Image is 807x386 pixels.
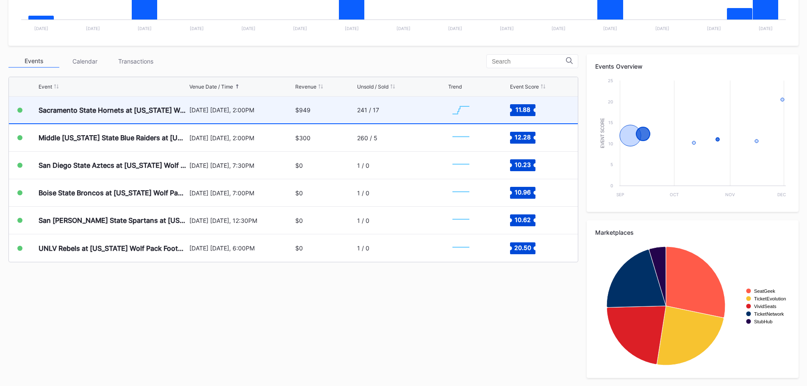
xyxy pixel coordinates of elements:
text: [DATE] [241,26,255,31]
div: Unsold / Sold [357,83,388,90]
div: Events Overview [595,63,790,70]
div: $949 [295,106,311,114]
text: [DATE] [345,26,359,31]
div: $0 [295,244,303,252]
svg: Chart title [448,238,474,259]
div: Revenue [295,83,316,90]
div: Transactions [110,55,161,68]
div: $0 [295,162,303,169]
div: $300 [295,134,311,142]
div: Trend [448,83,462,90]
svg: Chart title [448,210,474,231]
svg: Chart title [448,127,474,148]
div: San [PERSON_NAME] State Spartans at [US_STATE] Wolf Pack Football [39,216,187,225]
div: Calendar [59,55,110,68]
text: [DATE] [448,26,462,31]
div: 1 / 0 [357,162,369,169]
text: 20.50 [514,244,531,251]
text: [DATE] [34,26,48,31]
div: [DATE] [DATE], 2:00PM [189,106,294,114]
text: 5 [610,162,613,167]
svg: Chart title [595,242,790,369]
text: Oct [670,192,679,197]
text: 20 [608,99,613,104]
text: 15 [608,120,613,125]
div: [DATE] [DATE], 7:30PM [189,162,294,169]
text: 10.62 [515,216,531,223]
div: 1 / 0 [357,244,369,252]
text: TicketEvolution [754,296,786,301]
text: 10 [608,141,613,146]
div: Event Score [510,83,539,90]
div: San Diego State Aztecs at [US_STATE] Wolf Pack Football [39,161,187,169]
text: [DATE] [86,26,100,31]
div: 1 / 0 [357,217,369,224]
text: [DATE] [293,26,307,31]
svg: Chart title [448,155,474,176]
text: Sep [616,192,624,197]
text: VividSeats [754,304,776,309]
input: Search [492,58,566,65]
text: StubHub [754,319,773,324]
div: 1 / 0 [357,189,369,197]
text: [DATE] [190,26,204,31]
text: Dec [777,192,786,197]
div: [DATE] [DATE], 12:30PM [189,217,294,224]
text: 10.23 [515,161,531,168]
text: SeatGeek [754,289,775,294]
div: Boise State Broncos at [US_STATE] Wolf Pack Football (Rescheduled from 10/25) [39,189,187,197]
text: 25 [608,78,613,83]
text: 11.88 [515,106,530,113]
div: Middle [US_STATE] State Blue Raiders at [US_STATE] Wolf Pack [39,133,187,142]
div: $0 [295,189,303,197]
div: Event [39,83,52,90]
div: [DATE] [DATE], 2:00PM [189,134,294,142]
text: [DATE] [500,26,514,31]
div: Sacramento State Hornets at [US_STATE] Wolf Pack Football [39,106,187,114]
div: Venue Date / Time [189,83,233,90]
div: 241 / 17 [357,106,379,114]
div: Marketplaces [595,229,790,236]
text: [DATE] [552,26,566,31]
text: 10.96 [515,189,531,196]
text: Nov [725,192,735,197]
text: [DATE] [759,26,773,31]
text: 0 [610,183,613,188]
text: Event Score [600,118,605,148]
svg: Chart title [595,76,790,203]
text: [DATE] [138,26,152,31]
text: [DATE] [397,26,410,31]
text: [DATE] [603,26,617,31]
div: [DATE] [DATE], 6:00PM [189,244,294,252]
text: [DATE] [655,26,669,31]
div: Events [8,55,59,68]
div: [DATE] [DATE], 7:00PM [189,189,294,197]
text: [DATE] [707,26,721,31]
div: UNLV Rebels at [US_STATE] Wolf Pack Football [39,244,187,253]
text: 12.28 [515,133,531,141]
text: TicketNetwork [754,311,784,317]
svg: Chart title [448,100,474,121]
svg: Chart title [448,182,474,203]
div: $0 [295,217,303,224]
div: 260 / 5 [357,134,377,142]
